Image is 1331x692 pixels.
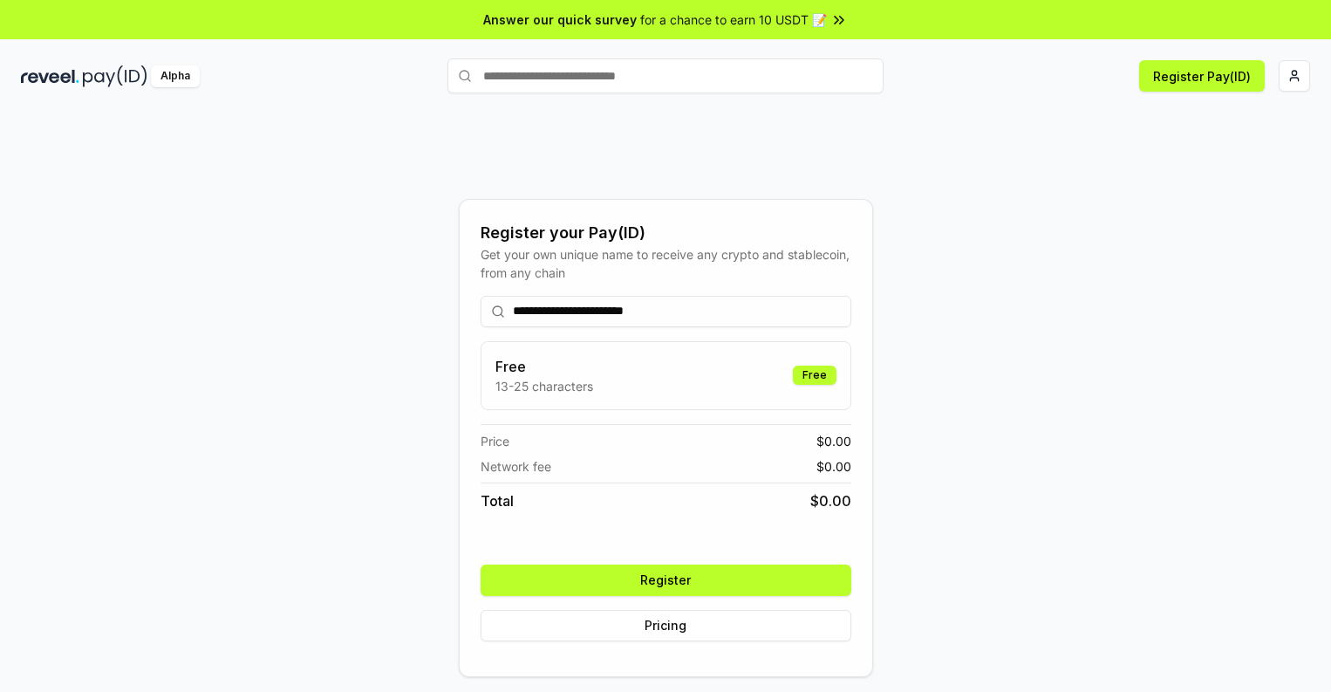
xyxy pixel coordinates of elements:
[640,10,827,29] span: for a chance to earn 10 USDT 📝
[1139,60,1265,92] button: Register Pay(ID)
[21,65,79,87] img: reveel_dark
[481,490,514,511] span: Total
[481,610,851,641] button: Pricing
[151,65,200,87] div: Alpha
[816,457,851,476] span: $ 0.00
[481,221,851,245] div: Register your Pay(ID)
[481,565,851,596] button: Register
[481,245,851,282] div: Get your own unique name to receive any crypto and stablecoin, from any chain
[483,10,637,29] span: Answer our quick survey
[816,432,851,450] span: $ 0.00
[793,366,836,385] div: Free
[481,432,509,450] span: Price
[83,65,147,87] img: pay_id
[495,356,593,377] h3: Free
[495,377,593,395] p: 13-25 characters
[810,490,851,511] span: $ 0.00
[481,457,551,476] span: Network fee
